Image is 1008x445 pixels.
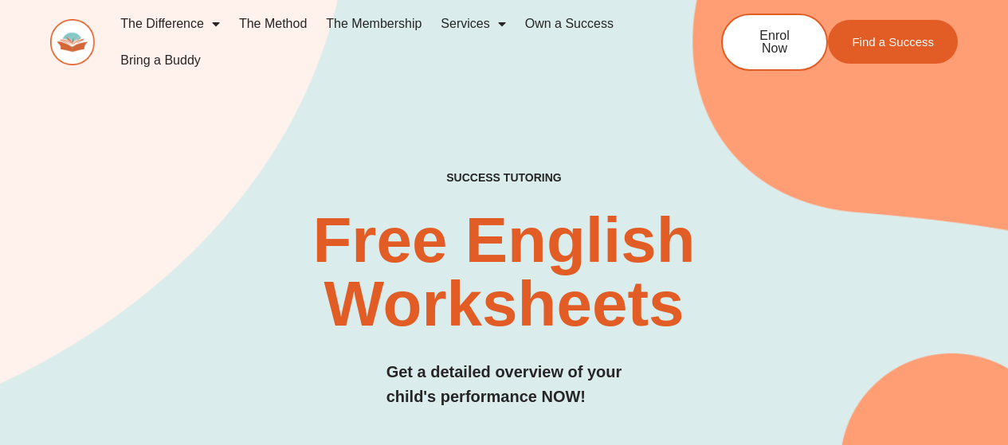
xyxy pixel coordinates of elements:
[516,6,623,42] a: Own a Success
[205,209,803,336] h2: Free English Worksheets​
[370,171,638,185] h4: SUCCESS TUTORING​
[111,6,669,79] nav: Menu
[721,14,828,71] a: Enrol Now
[316,6,431,42] a: The Membership
[431,6,515,42] a: Services
[386,360,622,409] h3: Get a detailed overview of your child's performance NOW!
[229,6,316,42] a: The Method
[828,20,958,64] a: Find a Success
[111,42,210,79] a: Bring a Buddy
[747,29,802,55] span: Enrol Now
[852,36,934,48] span: Find a Success
[111,6,229,42] a: The Difference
